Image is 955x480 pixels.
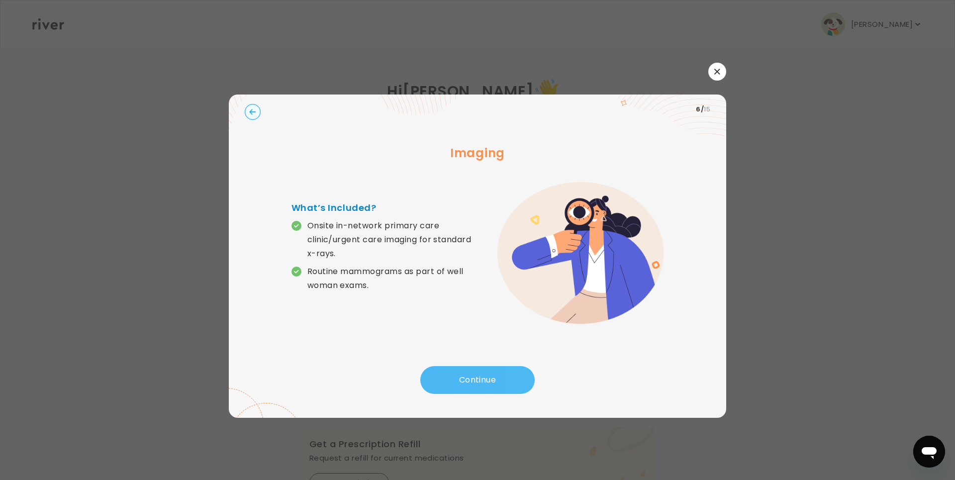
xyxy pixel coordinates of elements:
img: error graphic [497,182,664,324]
iframe: Button to launch messaging window [913,436,945,468]
p: Onsite in-network primary care clinic/urgent care imaging for standard x-rays. [307,219,477,261]
p: Routine mammograms as part of well woman exams. [307,265,477,292]
button: Continue [420,366,535,394]
h3: Imaging [245,144,710,162]
h4: What’s Included? [291,201,477,215]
